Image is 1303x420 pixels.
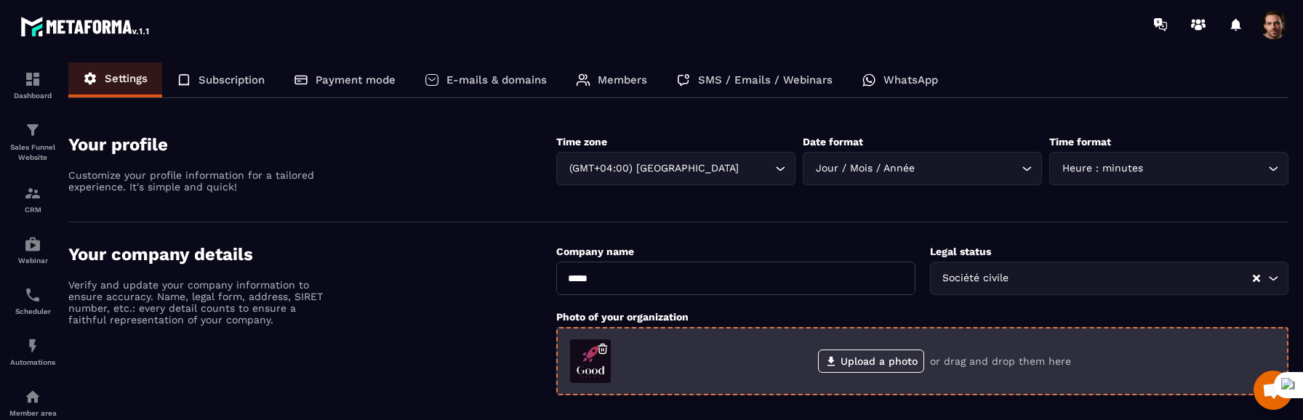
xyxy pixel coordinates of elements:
p: E-mails & domains [446,73,547,86]
input: Search for option [742,161,771,177]
p: Dashboard [4,92,62,100]
p: Scheduler [4,307,62,315]
p: Webinar [4,257,62,264]
a: formationformationCRM [4,174,62,225]
span: Heure : minutes [1059,161,1146,177]
h4: Your company details [68,244,556,264]
input: Search for option [1012,270,1251,286]
p: Customize your profile information for a tailored experience. It's simple and quick! [68,169,323,193]
img: formation [24,121,41,139]
img: logo [20,13,151,39]
span: Société civile [939,270,1012,286]
img: automations [24,235,41,253]
img: formation [24,185,41,202]
label: Date format [803,136,863,148]
p: Verify and update your company information to ensure accuracy. Name, legal form, address, SIRET n... [68,279,323,326]
a: automationsautomationsWebinar [4,225,62,275]
label: Time format [1049,136,1111,148]
input: Search for option [1146,161,1264,177]
img: automations [24,388,41,405]
p: CRM [4,206,62,214]
label: Photo of your organization [556,311,689,323]
p: SMS / Emails / Webinars [698,73,833,86]
span: Jour / Mois / Année [812,161,918,177]
label: Upload a photo [818,350,924,373]
a: schedulerschedulerScheduler [4,275,62,326]
h4: Your profile [68,134,556,155]
p: Your logo should have a minimum height of 32px and maximum size of 300kb. [556,399,1288,409]
div: Search for option [803,152,1042,185]
input: Search for option [918,161,1018,177]
label: Time zone [556,136,607,148]
div: Search for option [1049,152,1288,185]
a: formationformationSales Funnel Website [4,110,62,174]
p: Subscription [199,73,265,86]
div: Search for option [930,262,1288,295]
p: Automations [4,358,62,366]
p: Sales Funnel Website [4,142,62,163]
button: Clear Selected [1253,273,1260,284]
span: (GMT+04:00) [GEOGRAPHIC_DATA] [566,161,742,177]
p: Payment mode [316,73,396,86]
label: Company name [556,246,634,257]
img: scheduler [24,286,41,304]
p: WhatsApp [883,73,938,86]
a: Mở cuộc trò chuyện [1254,371,1293,410]
img: formation [24,70,41,88]
label: Legal status [930,246,991,257]
div: Search for option [556,152,795,185]
p: Members [598,73,647,86]
p: Settings [105,72,148,85]
img: automations [24,337,41,355]
a: formationformationDashboard [4,60,62,110]
p: or drag and drop them here [930,355,1071,367]
p: Member area [4,409,62,417]
a: automationsautomationsAutomations [4,326,62,377]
